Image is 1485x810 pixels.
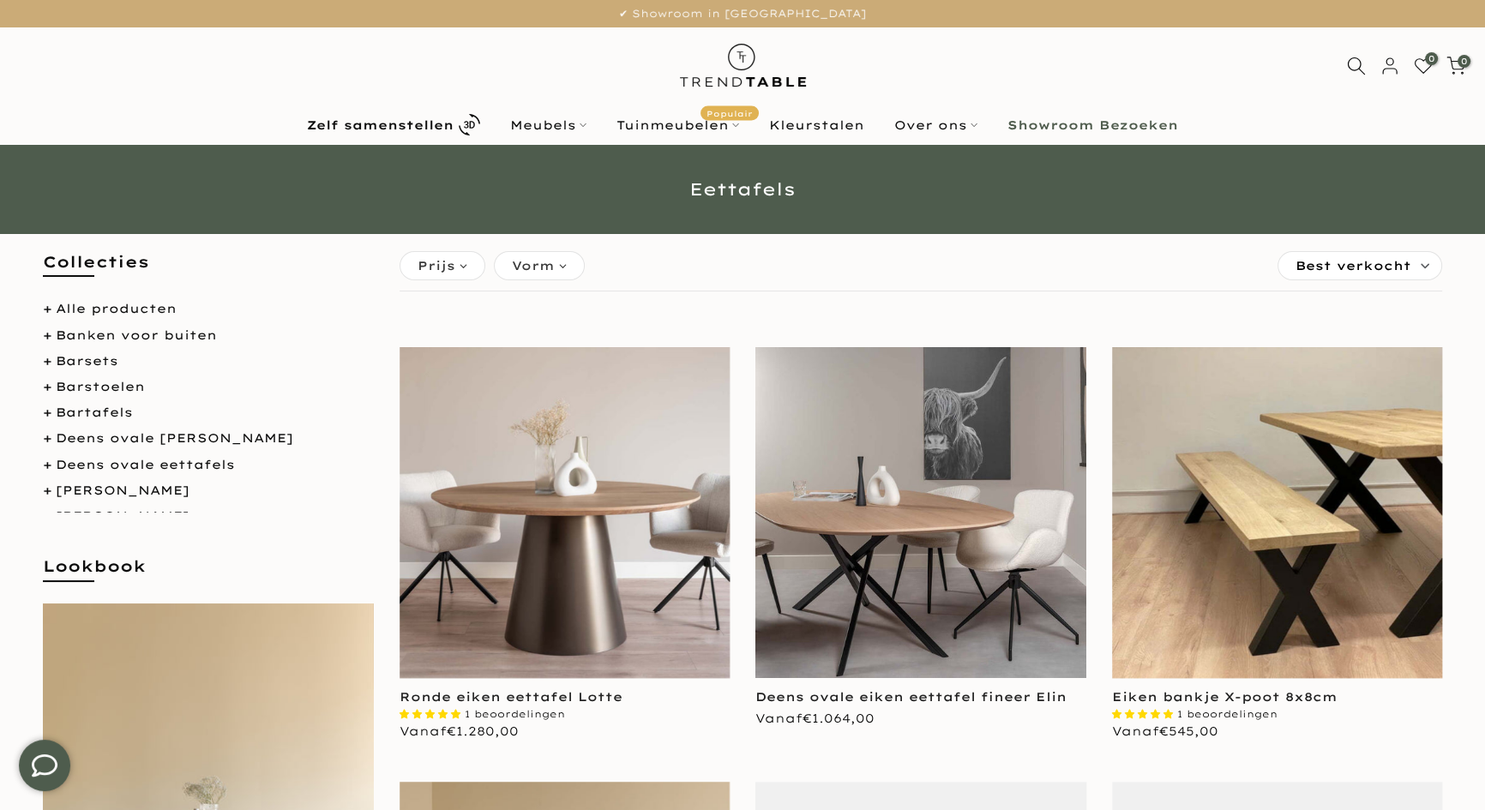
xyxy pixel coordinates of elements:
span: 1 beoordelingen [465,708,565,720]
label: Sorteren:Best verkocht [1278,252,1441,279]
a: Kleurstalen [755,115,880,135]
a: [PERSON_NAME] [56,483,189,498]
a: [PERSON_NAME] [56,508,189,524]
a: Over ons [880,115,993,135]
span: Vanaf [755,711,875,726]
b: Showroom Bezoeken [1007,119,1178,131]
span: 5.00 stars [1112,708,1177,720]
span: €1.064,00 [803,711,875,726]
h5: Collecties [43,251,374,290]
a: 0 [1446,57,1465,75]
span: 0 [1425,52,1438,65]
span: Vanaf [1112,723,1218,739]
span: Best verkocht [1296,252,1411,279]
a: Eiken bankje X-poot 8x8cm [1112,689,1338,705]
iframe: toggle-frame [2,723,87,808]
a: Barsets [56,353,118,369]
a: Barstoelen [56,379,145,394]
a: Zelf samenstellen [292,110,496,140]
span: 1 beoordelingen [1177,708,1278,720]
span: Vorm [512,256,555,275]
a: Deens ovale eettafels [56,457,235,472]
span: Prijs [418,256,455,275]
h1: Eettafels [241,181,1244,198]
a: Meubels [496,115,602,135]
a: Showroom Bezoeken [993,115,1193,135]
a: Deens ovale eiken eettafel fineer Elin [755,689,1067,705]
img: trend-table [668,27,818,104]
a: Alle producten [56,301,177,316]
p: ✔ Showroom in [GEOGRAPHIC_DATA] [21,4,1464,23]
span: Vanaf [400,723,519,739]
span: 0 [1458,55,1470,68]
span: Populair [700,105,759,120]
span: €1.280,00 [447,723,519,739]
a: 0 [1414,57,1433,75]
a: Banken voor buiten [56,327,217,343]
a: TuinmeubelenPopulair [602,115,755,135]
a: Ronde eiken eettafel Lotte [400,689,622,705]
b: Zelf samenstellen [307,119,454,131]
span: 5.00 stars [400,708,465,720]
span: €545,00 [1159,723,1218,739]
a: Bartafels [56,405,133,420]
a: Deens ovale [PERSON_NAME] [56,430,293,446]
h5: Lookbook [43,555,374,594]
